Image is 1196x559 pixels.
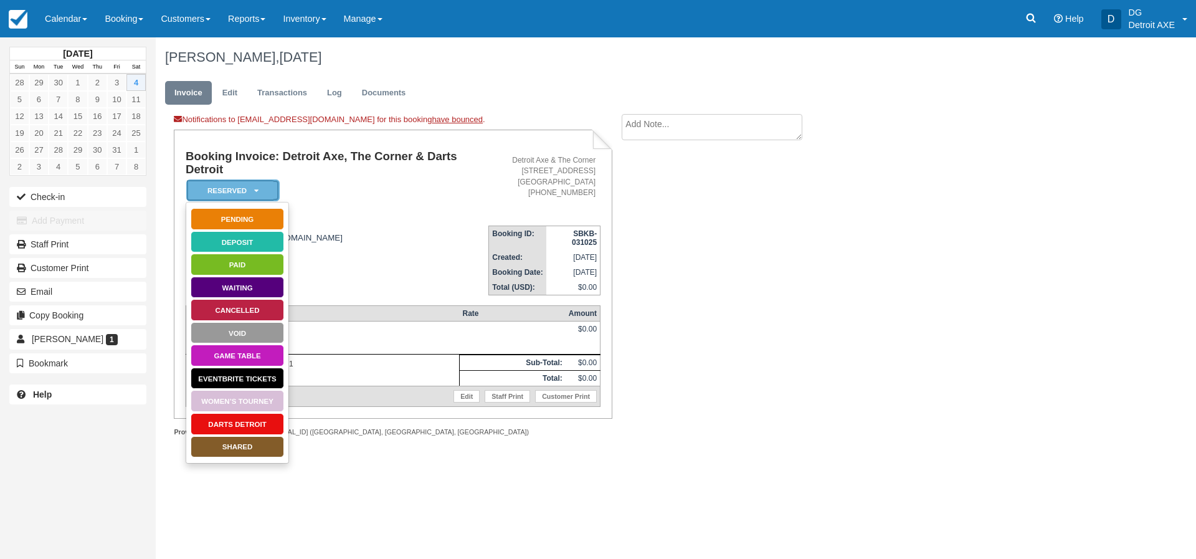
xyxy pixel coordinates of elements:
[572,229,597,247] strong: SBKB-031025
[9,353,146,373] button: Bookmark
[107,74,126,91] a: 3
[535,390,597,403] a: Customer Print
[88,74,107,91] a: 2
[106,334,118,345] span: 1
[88,141,107,158] a: 30
[569,325,597,343] div: $0.00
[107,125,126,141] a: 24
[186,179,280,201] em: Reserved
[49,158,68,175] a: 4
[29,60,49,74] th: Mon
[29,91,49,108] a: 6
[68,91,87,108] a: 8
[9,187,146,207] button: Check-in
[191,208,284,230] a: Pending
[1065,14,1084,24] span: Help
[29,141,49,158] a: 27
[174,114,612,130] div: Notifications to [EMAIL_ADDRESS][DOMAIN_NAME] for this booking .
[485,390,530,403] a: Staff Print
[68,60,87,74] th: Wed
[191,368,284,389] a: EVENTBRITE TICKETS
[126,91,146,108] a: 11
[189,358,456,370] p: : 1
[49,91,68,108] a: 7
[88,125,107,141] a: 23
[566,306,600,322] th: Amount
[10,74,29,91] a: 28
[68,141,87,158] a: 29
[68,158,87,175] a: 5
[460,355,566,371] th: Sub-Total:
[107,108,126,125] a: 17
[165,81,212,105] a: Invoice
[10,108,29,125] a: 12
[49,108,68,125] a: 14
[353,81,415,105] a: Documents
[32,334,103,344] span: [PERSON_NAME]
[432,115,483,124] a: have bounced
[126,158,146,175] a: 8
[126,108,146,125] a: 18
[9,305,146,325] button: Copy Booking
[186,306,459,322] th: Item
[191,322,284,344] a: Void
[489,280,546,295] th: Total (USD):
[107,141,126,158] a: 31
[49,141,68,158] a: 28
[107,60,126,74] th: Fri
[186,322,459,355] td: [DATE] 10:00 AM - 12:00 PM
[107,158,126,175] a: 7
[191,299,284,321] a: Cancelled
[566,355,600,371] td: $0.00
[186,179,275,202] a: Reserved
[460,306,566,322] th: Rate
[88,158,107,175] a: 6
[126,60,146,74] th: Sat
[191,277,284,299] a: Waiting
[566,371,600,386] td: $0.00
[186,150,488,176] h1: Booking Invoice: Detroit Axe, The Corner & Darts Detroit
[126,125,146,141] a: 25
[10,125,29,141] a: 19
[10,158,29,175] a: 2
[68,108,87,125] a: 15
[191,231,284,253] a: Deposit
[489,250,546,265] th: Created:
[213,81,247,105] a: Edit
[174,428,203,436] strong: Provider:
[29,158,49,175] a: 3
[49,60,68,74] th: Tue
[9,282,146,302] button: Email
[107,91,126,108] a: 10
[10,141,29,158] a: 26
[186,224,488,295] div: [EMAIL_ADDRESS][DOMAIN_NAME] [PHONE_NUMBER] [STREET_ADDRESS] Flatrock, 48134 [GEOGRAPHIC_DATA]
[68,74,87,91] a: 1
[546,280,600,295] td: $0.00
[126,141,146,158] a: 1
[33,389,52,399] b: Help
[165,50,1043,65] h1: [PERSON_NAME],
[460,371,566,386] th: Total:
[49,74,68,91] a: 30
[88,91,107,108] a: 9
[453,390,480,403] a: Edit
[63,49,92,59] strong: [DATE]
[29,125,49,141] a: 20
[489,265,546,280] th: Booking Date:
[546,265,600,280] td: [DATE]
[9,329,146,349] a: [PERSON_NAME] 1
[279,49,321,65] span: [DATE]
[10,60,29,74] th: Sun
[88,60,107,74] th: Thu
[248,81,316,105] a: Transactions
[191,345,284,366] a: Game Table
[68,125,87,141] a: 22
[9,234,146,254] a: Staff Print
[126,74,146,91] a: 4
[191,390,284,412] a: Women’s Tourney
[546,250,600,265] td: [DATE]
[191,436,284,458] a: SHARED
[9,385,146,404] a: Help
[29,74,49,91] a: 29
[318,81,351,105] a: Log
